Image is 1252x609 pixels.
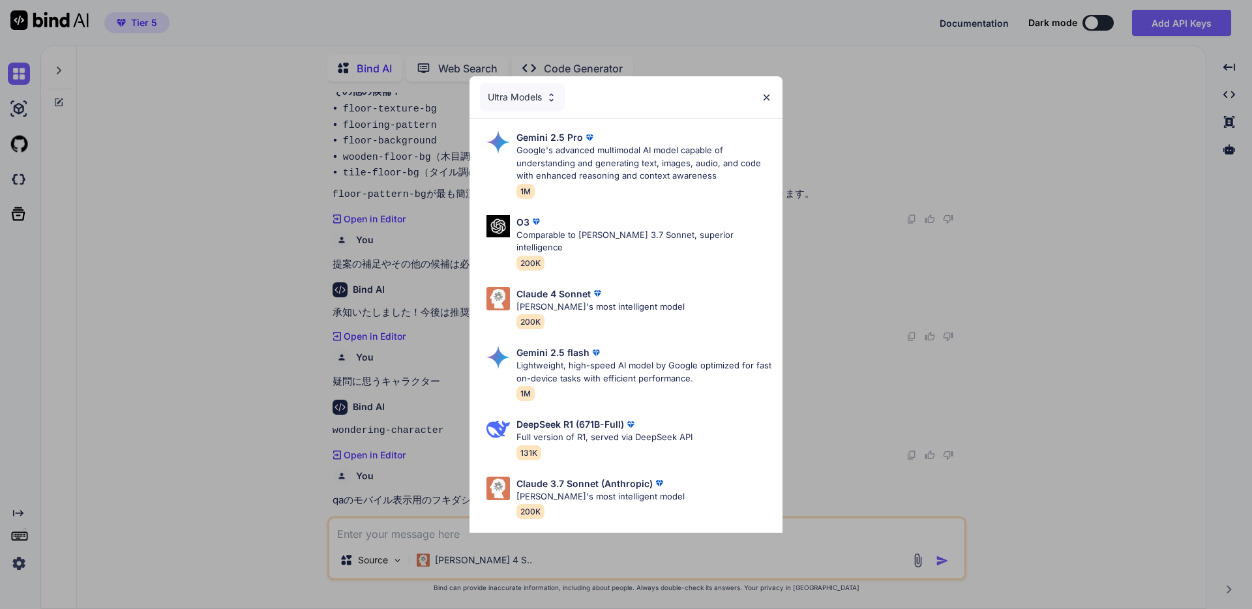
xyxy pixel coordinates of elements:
img: Pick Models [486,215,510,238]
div: Ultra Models [480,83,565,111]
img: Pick Models [486,477,510,500]
img: premium [624,418,637,431]
p: [PERSON_NAME]'s most intelligent model [516,490,685,503]
p: Claude 4 Sonnet [516,287,591,301]
p: Comparable to [PERSON_NAME] 3.7 Sonnet, superior intelligence [516,229,772,254]
p: Gemini 2.5 Pro [516,130,583,144]
span: 200K [516,256,544,271]
img: close [761,92,772,103]
img: premium [653,477,666,490]
img: premium [591,287,604,300]
span: 200K [516,504,544,519]
p: Google's advanced multimodal AI model capable of understanding and generating text, images, audio... [516,144,772,183]
p: Gemini 2.5 flash [516,346,589,359]
p: Full version of R1, served via DeepSeek API [516,431,693,444]
p: [PERSON_NAME]'s most intelligent model [516,301,685,314]
img: premium [589,346,603,359]
span: 1M [516,184,535,199]
img: Pick Models [546,92,557,103]
img: premium [583,131,596,144]
span: 1M [516,386,535,401]
img: Pick Models [486,417,510,441]
p: O3 [516,215,529,229]
p: Claude 3.7 Sonnet (Anthropic) [516,477,653,490]
p: DeepSeek R1 (671B-Full) [516,417,624,431]
img: Pick Models [486,130,510,154]
p: Lightweight, high-speed AI model by Google optimized for fast on-device tasks with efficient perf... [516,359,772,385]
img: Pick Models [486,346,510,369]
span: 200K [516,314,544,329]
img: Pick Models [486,287,510,310]
span: 131K [516,445,541,460]
img: premium [529,215,543,228]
